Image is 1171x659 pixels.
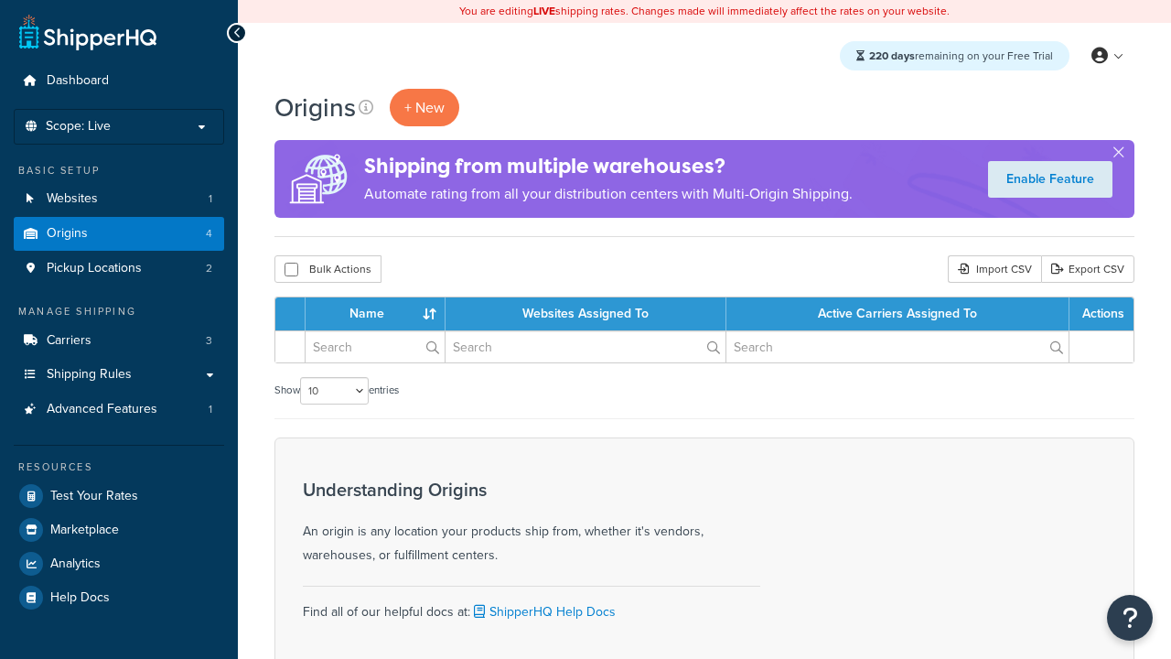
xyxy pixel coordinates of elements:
[14,324,224,358] a: Carriers 3
[14,547,224,580] a: Analytics
[1041,255,1134,283] a: Export CSV
[948,255,1041,283] div: Import CSV
[1069,297,1133,330] th: Actions
[300,377,369,405] select: Showentries
[47,402,157,417] span: Advanced Features
[274,255,381,283] button: Bulk Actions
[14,182,224,216] a: Websites 1
[364,181,853,207] p: Automate rating from all your distribution centers with Multi-Origin Shipping.
[46,119,111,135] span: Scope: Live
[14,324,224,358] li: Carriers
[209,402,212,417] span: 1
[306,331,445,362] input: Search
[14,513,224,546] a: Marketplace
[533,3,555,19] b: LIVE
[840,41,1069,70] div: remaining on your Free Trial
[14,393,224,427] a: Advanced Features 1
[47,333,91,349] span: Carriers
[470,602,616,621] a: ShipperHQ Help Docs
[303,480,760,567] div: An origin is any location your products ship from, whether it's vendors, warehouses, or fulfillme...
[14,163,224,178] div: Basic Setup
[988,161,1112,198] a: Enable Feature
[206,261,212,276] span: 2
[869,48,915,64] strong: 220 days
[14,252,224,286] a: Pickup Locations 2
[446,331,725,362] input: Search
[50,556,101,572] span: Analytics
[1107,595,1153,641] button: Open Resource Center
[50,523,119,538] span: Marketplace
[209,191,212,207] span: 1
[14,182,224,216] li: Websites
[14,459,224,475] div: Resources
[47,367,132,383] span: Shipping Rules
[306,297,446,330] th: Name
[50,489,138,504] span: Test Your Rates
[14,217,224,251] a: Origins 4
[274,140,364,218] img: ad-origins-multi-dfa493678c5a35abed25fd24b4b8a3fa3505936ce257c16c00bdefe2f3200be3.png
[274,377,399,405] label: Show entries
[14,217,224,251] li: Origins
[47,226,88,242] span: Origins
[14,64,224,98] a: Dashboard
[726,331,1069,362] input: Search
[303,586,760,624] div: Find all of our helpful docs at:
[14,304,224,319] div: Manage Shipping
[47,73,109,89] span: Dashboard
[446,297,726,330] th: Websites Assigned To
[404,97,445,118] span: + New
[19,14,156,50] a: ShipperHQ Home
[303,480,760,500] h3: Understanding Origins
[14,358,224,392] a: Shipping Rules
[364,151,853,181] h4: Shipping from multiple warehouses?
[47,191,98,207] span: Websites
[390,89,459,126] a: + New
[14,480,224,513] a: Test Your Rates
[50,590,110,606] span: Help Docs
[206,226,212,242] span: 4
[274,90,356,125] h1: Origins
[726,297,1069,330] th: Active Carriers Assigned To
[206,333,212,349] span: 3
[14,252,224,286] li: Pickup Locations
[14,393,224,427] li: Advanced Features
[47,261,142,276] span: Pickup Locations
[14,581,224,614] a: Help Docs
